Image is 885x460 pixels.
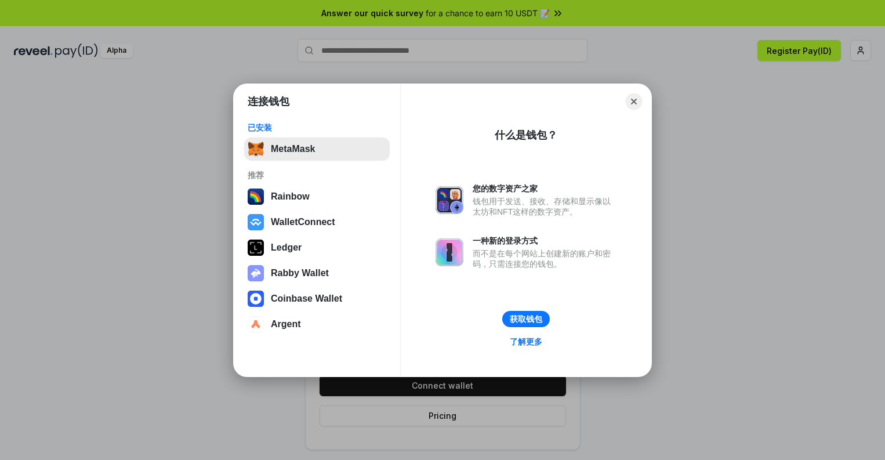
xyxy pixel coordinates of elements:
div: 已安装 [248,122,386,133]
button: MetaMask [244,137,390,161]
div: 推荐 [248,170,386,180]
img: svg+xml,%3Csvg%20width%3D%2228%22%20height%3D%2228%22%20viewBox%3D%220%200%2028%2028%22%20fill%3D... [248,316,264,332]
div: 一种新的登录方式 [473,236,616,246]
img: svg+xml,%3Csvg%20width%3D%2228%22%20height%3D%2228%22%20viewBox%3D%220%200%2028%2028%22%20fill%3D... [248,291,264,307]
div: Coinbase Wallet [271,294,342,304]
a: 了解更多 [503,334,549,349]
div: MetaMask [271,144,315,154]
div: 什么是钱包？ [495,128,557,142]
button: WalletConnect [244,211,390,234]
img: svg+xml,%3Csvg%20fill%3D%22none%22%20height%3D%2233%22%20viewBox%3D%220%200%2035%2033%22%20width%... [248,141,264,157]
button: Close [626,93,642,110]
div: 您的数字资产之家 [473,183,616,194]
img: svg+xml,%3Csvg%20xmlns%3D%22http%3A%2F%2Fwww.w3.org%2F2000%2Fsvg%22%20width%3D%2228%22%20height%3... [248,240,264,256]
div: 获取钱包 [510,314,542,324]
button: Argent [244,313,390,336]
div: Rainbow [271,191,310,202]
div: 了解更多 [510,336,542,347]
div: 钱包用于发送、接收、存储和显示像以太坊和NFT这样的数字资产。 [473,196,616,217]
img: svg+xml,%3Csvg%20width%3D%2228%22%20height%3D%2228%22%20viewBox%3D%220%200%2028%2028%22%20fill%3D... [248,214,264,230]
div: WalletConnect [271,217,335,227]
button: Rainbow [244,185,390,208]
div: Rabby Wallet [271,268,329,278]
div: Ledger [271,242,302,253]
button: Rabby Wallet [244,262,390,285]
button: Coinbase Wallet [244,287,390,310]
img: svg+xml,%3Csvg%20width%3D%22120%22%20height%3D%22120%22%20viewBox%3D%220%200%20120%20120%22%20fil... [248,189,264,205]
button: Ledger [244,236,390,259]
img: svg+xml,%3Csvg%20xmlns%3D%22http%3A%2F%2Fwww.w3.org%2F2000%2Fsvg%22%20fill%3D%22none%22%20viewBox... [248,265,264,281]
button: 获取钱包 [502,311,550,327]
div: 而不是在每个网站上创建新的账户和密码，只需连接您的钱包。 [473,248,616,269]
img: svg+xml,%3Csvg%20xmlns%3D%22http%3A%2F%2Fwww.w3.org%2F2000%2Fsvg%22%20fill%3D%22none%22%20viewBox... [436,186,463,214]
img: svg+xml,%3Csvg%20xmlns%3D%22http%3A%2F%2Fwww.w3.org%2F2000%2Fsvg%22%20fill%3D%22none%22%20viewBox... [436,238,463,266]
h1: 连接钱包 [248,95,289,108]
div: Argent [271,319,301,329]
